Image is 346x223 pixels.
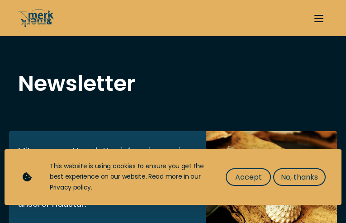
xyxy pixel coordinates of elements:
span: No, thanks [281,171,318,183]
button: No, thanks [273,168,326,186]
h1: Newsletter [18,72,328,95]
div: This website is using cookies to ensure you get the best experience on our website. Read more in ... [50,161,208,193]
p: Mit unserem Newsletter informieren wir Sie wöchentlich über Neuigkeiten aus der Yachtwelt, aus un... [18,145,197,210]
a: Privacy policy [50,183,91,192]
span: Accept [235,171,262,183]
button: Accept [226,168,271,186]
